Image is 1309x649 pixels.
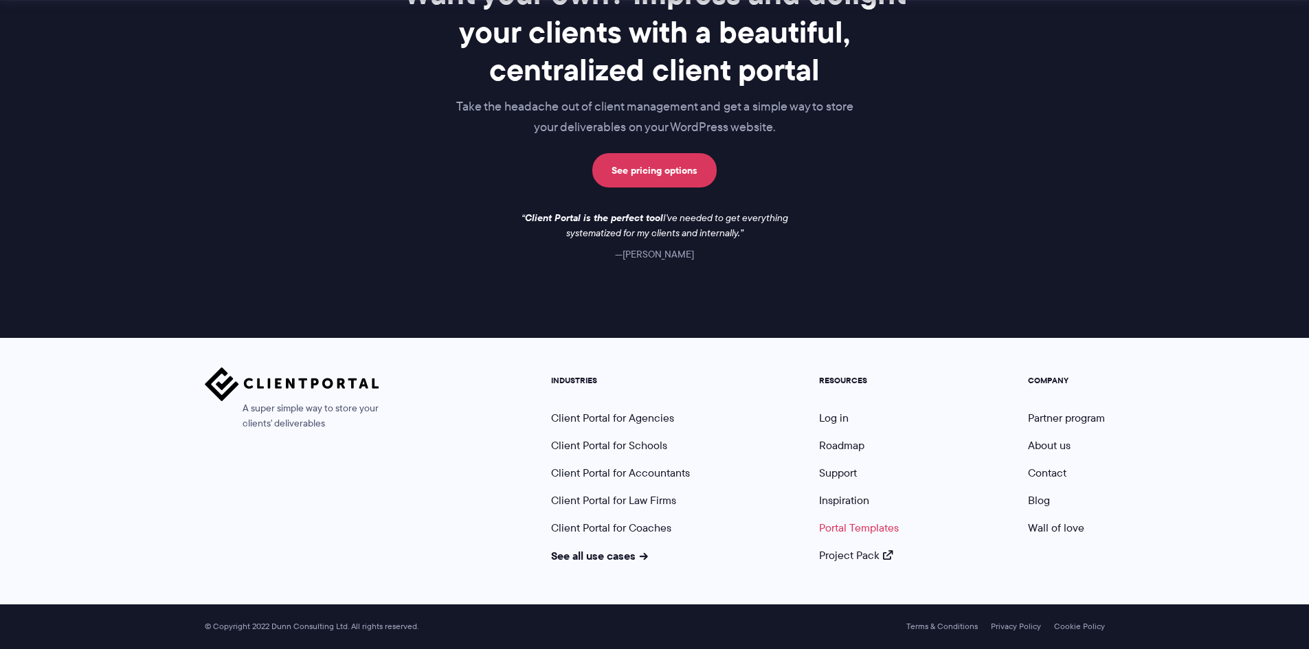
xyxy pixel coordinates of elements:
a: See all use cases [551,547,649,564]
a: About us [1028,437,1071,453]
a: Log in [819,410,849,426]
span: © Copyright 2022 Dunn Consulting Ltd. All rights reserved. [198,622,425,632]
a: Privacy Policy [991,622,1041,631]
h5: RESOURCES [819,376,899,385]
a: Roadmap [819,437,864,453]
a: Partner program [1028,410,1105,426]
a: Blog [1028,492,1050,508]
a: Project Pack [819,547,893,563]
a: Portal Templates [819,520,899,536]
p: I've needed to get everything systematized for my clients and internally. [511,211,799,241]
a: See pricing options [592,153,717,187]
h5: INDUSTRIES [551,376,690,385]
h5: COMPANY [1028,376,1105,385]
a: Client Portal for Schools [551,437,667,453]
a: Wall of love [1028,520,1084,536]
a: Terms & Conditions [906,622,978,631]
a: Client Portal for Coaches [551,520,671,536]
cite: [PERSON_NAME] [615,247,694,261]
a: Contact [1028,465,1066,481]
a: Inspiration [819,492,869,508]
a: Client Portal for Agencies [551,410,674,426]
a: Client Portal for Accountants [551,465,690,481]
strong: Client Portal is the perfect tool [525,210,663,225]
a: Cookie Policy [1054,622,1105,631]
a: Support [819,465,857,481]
span: A super simple way to store your clients' deliverables [205,401,379,431]
a: Client Portal for Law Firms [551,492,676,508]
p: Take the headache out of client management and get a simple way to store your deliverables on you... [381,97,929,138]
